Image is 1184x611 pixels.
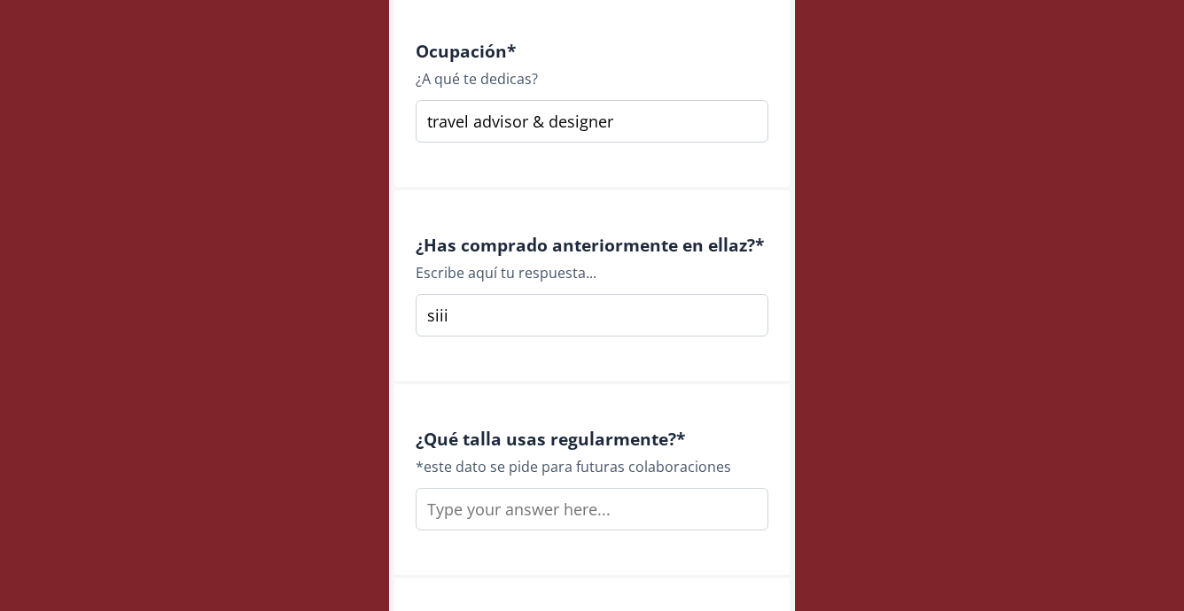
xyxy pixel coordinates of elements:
div: ¿A qué te dedicas? [416,68,768,89]
h4: ¿Has comprado anteriormente en ellaz? * [416,235,768,255]
input: Type your answer here... [416,100,768,143]
input: Type your answer here... [416,488,768,530]
div: Escribe aquí tu respuesta... [416,262,768,283]
h4: ¿Qué talla usas regularmente? * [416,429,768,449]
div: *este dato se pide para futuras colaboraciones [416,456,768,477]
input: Type your answer here... [416,294,768,336]
h4: Ocupación * [416,41,768,61]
